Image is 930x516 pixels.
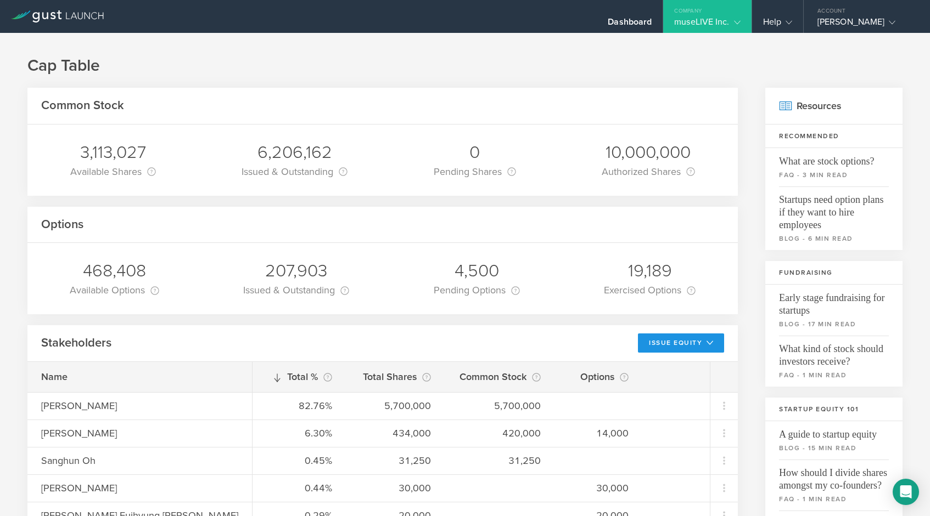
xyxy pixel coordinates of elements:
button: Issue Equity [638,333,724,353]
div: Issued & Outstanding [242,164,348,179]
h3: Recommended [765,124,903,148]
div: 10,000,000 [602,141,695,164]
span: A guide to startup equity [779,421,889,441]
div: 31,250 [360,453,431,468]
h2: Stakeholders [41,335,111,351]
a: Startups need option plans if they want to hire employeesblog - 6 min read [765,186,903,250]
a: What kind of stock should investors receive?faq - 1 min read [765,336,903,387]
div: [PERSON_NAME] [41,399,266,413]
h1: Cap Table [27,55,903,77]
div: Authorized Shares [602,164,695,179]
h2: Common Stock [41,98,124,114]
a: A guide to startup equityblog - 15 min read [765,421,903,460]
small: blog - 17 min read [779,319,889,329]
small: blog - 15 min read [779,443,889,453]
a: How should I divide shares amongst my co-founders?faq - 1 min read [765,460,903,511]
div: Exercised Options [604,282,696,298]
span: What are stock options? [779,148,889,168]
div: 30,000 [360,481,431,495]
small: faq - 3 min read [779,170,889,180]
a: Early stage fundraising for startupsblog - 17 min read [765,285,903,336]
span: What kind of stock should investors receive? [779,336,889,368]
div: Available Shares [70,164,156,179]
div: Dashboard [608,16,652,33]
div: Total Shares [360,369,431,384]
small: faq - 1 min read [779,370,889,380]
small: blog - 6 min read [779,234,889,243]
span: Startups need option plans if they want to hire employees [779,186,889,231]
span: Early stage fundraising for startups [779,285,889,317]
div: 434,000 [360,426,431,440]
div: [PERSON_NAME] [41,481,266,495]
div: Options [568,369,629,384]
div: 3,113,027 [70,141,156,164]
div: 5,700,000 [458,399,541,413]
div: 31,250 [458,453,541,468]
div: Issued & Outstanding [243,282,349,298]
div: 30,000 [568,481,629,495]
div: 82.76% [266,399,332,413]
div: 207,903 [243,259,349,282]
h3: Startup Equity 101 [765,398,903,421]
div: 19,189 [604,259,696,282]
div: Open Intercom Messenger [893,479,919,505]
div: museLIVE Inc. [674,16,740,33]
div: Pending Options [434,282,520,298]
div: 0.45% [266,453,332,468]
div: 5,700,000 [360,399,431,413]
div: 6,206,162 [242,141,348,164]
div: [PERSON_NAME] [817,16,911,33]
div: Total % [266,369,332,384]
span: How should I divide shares amongst my co-founders? [779,460,889,492]
div: [PERSON_NAME] [41,426,266,440]
a: What are stock options?faq - 3 min read [765,148,903,186]
div: 420,000 [458,426,541,440]
div: Available Options [70,282,159,298]
div: Sanghun Oh [41,453,266,468]
div: 4,500 [434,259,520,282]
div: Help [763,16,792,33]
div: 0.44% [266,481,332,495]
h3: Fundraising [765,261,903,285]
div: Name [41,370,266,384]
div: 0 [434,141,516,164]
div: 6.30% [266,426,332,440]
div: Common Stock [458,369,541,384]
div: 468,408 [70,259,159,282]
h2: Options [41,217,83,233]
div: Pending Shares [434,164,516,179]
h2: Resources [765,88,903,124]
small: faq - 1 min read [779,494,889,504]
div: 14,000 [568,426,629,440]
